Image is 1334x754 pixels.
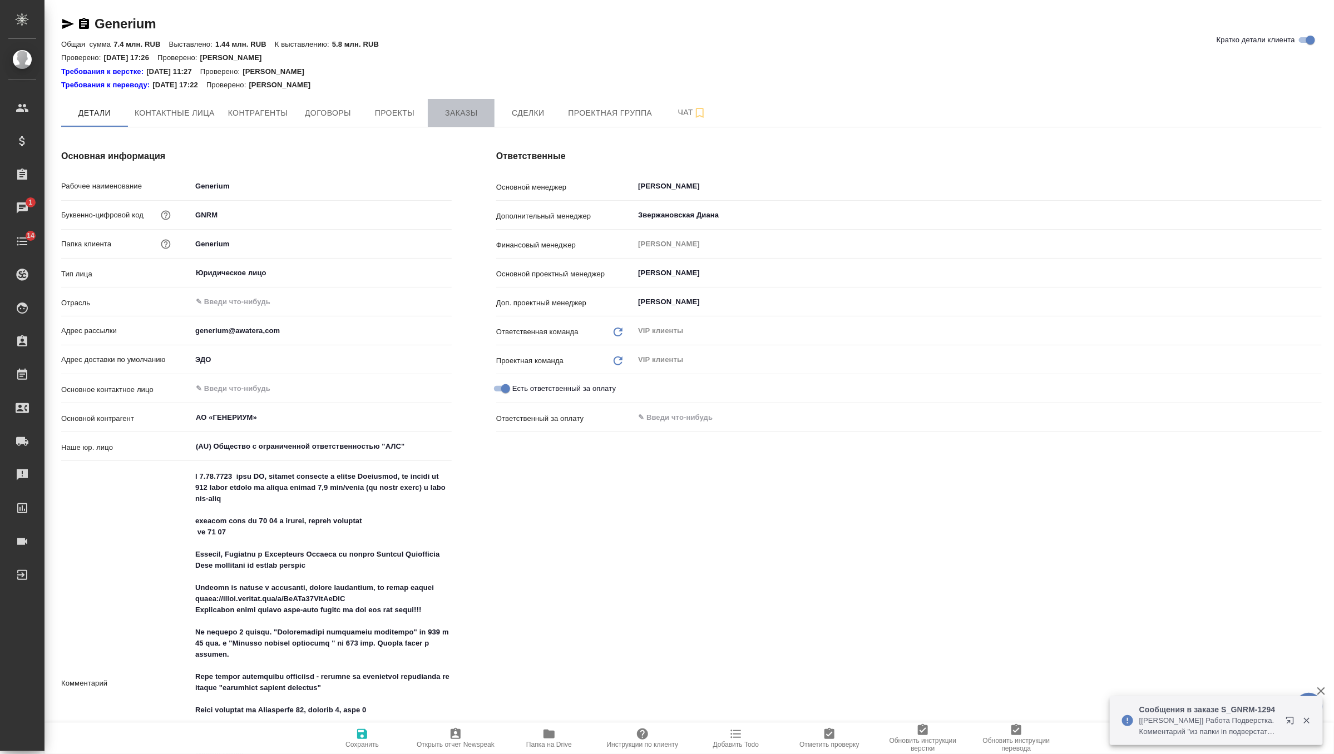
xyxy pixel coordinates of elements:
[61,413,191,424] p: Основной контрагент
[799,741,859,748] span: Отметить проверку
[689,723,783,754] button: Добавить Todo
[446,301,448,303] button: Open
[61,80,152,91] a: Требования к переводу:
[61,17,75,31] button: Скопировать ссылку для ЯМессенджера
[169,40,215,48] p: Выставлено:
[434,106,488,120] span: Заказы
[345,741,379,748] span: Сохранить
[332,40,387,48] p: 5.8 млн. RUB
[249,80,319,91] p: [PERSON_NAME]
[417,741,495,748] span: Открыть отчет Newspeak
[135,106,215,120] span: Контактные лица
[446,445,448,448] button: Open
[496,269,634,280] p: Основной проектный менеджер
[1316,272,1318,274] button: Open
[61,384,191,395] p: Основное контактное лицо
[783,723,876,754] button: Отметить проверку
[501,106,555,120] span: Сделки
[1139,704,1278,715] p: Сообщения в заказе S_GNRM-1294
[200,66,243,77] p: Проверено:
[22,197,39,208] span: 1
[512,383,616,394] span: Есть ответственный за оплату
[104,53,158,62] p: [DATE] 17:26
[496,326,579,338] p: Ответственная команда
[61,325,191,336] p: Адрес рассылки
[159,237,173,251] button: Название для папки на drive. Если его не заполнить, мы не сможем создать папку для клиента
[61,210,144,221] p: Буквенно-цифровой код
[159,208,173,222] button: Нужен для формирования номера заказа/сделки
[1279,710,1306,736] button: Открыть в новой вкладке
[496,413,584,424] p: Ответственный за оплату
[228,106,288,120] span: Контрагенты
[61,678,191,689] p: Комментарий
[526,741,572,748] span: Папка на Drive
[61,269,191,280] p: Тип лица
[191,207,452,223] input: ✎ Введи что-нибудь
[368,106,421,120] span: Проекты
[61,239,111,250] p: Папка клиента
[61,40,113,48] p: Общая сумма
[20,230,41,241] span: 14
[3,227,42,255] a: 14
[876,723,970,754] button: Обновить инструкции верстки
[195,382,411,395] input: ✎ Введи что-нибудь
[157,53,200,62] p: Проверено:
[113,40,169,48] p: 7.4 млн. RUB
[77,17,91,31] button: Скопировать ссылку
[1316,301,1318,303] button: Open
[61,150,452,163] h4: Основная информация
[496,150,1322,163] h4: Ответственные
[607,741,679,748] span: Инструкции по клиенту
[446,388,448,390] button: Open
[206,80,249,91] p: Проверено:
[191,351,452,368] input: ✎ Введи что-нибудь
[596,723,689,754] button: Инструкции по клиенту
[637,411,1281,424] input: ✎ Введи что-нибудь
[446,416,448,419] button: Open
[693,106,706,120] svg: Подписаться
[883,737,963,752] span: Обновить инструкции верстки
[301,106,354,120] span: Договоры
[243,66,313,77] p: [PERSON_NAME]
[446,272,448,274] button: Open
[152,80,206,91] p: [DATE] 17:22
[1316,214,1318,216] button: Open
[496,182,634,193] p: Основной менеджер
[713,741,759,748] span: Добавить Todo
[496,355,564,366] p: Проектная команда
[146,66,200,77] p: [DATE] 11:27
[95,16,156,31] a: Generium
[970,723,1063,754] button: Обновить инструкции перевода
[61,80,152,91] div: Нажми, чтобы открыть папку с инструкцией
[191,323,452,339] input: ✎ Введи что-нибудь
[496,211,634,222] p: Дополнительный менеджер
[496,297,634,309] p: Доп. проектный менеджер
[1139,715,1278,737] p: [[PERSON_NAME]] Работа Подверстка. Комментарий "из папки in подверстать и исправить по разметке о...
[976,737,1056,752] span: Обновить инструкции перевода
[195,295,411,309] input: ✎ Введи что-нибудь
[61,297,191,309] p: Отрасль
[200,53,270,62] p: [PERSON_NAME]
[191,236,452,252] input: ✎ Введи что-нибудь
[1295,716,1318,726] button: Закрыть
[68,106,121,120] span: Детали
[409,723,502,754] button: Открыть отчет Newspeak
[665,106,719,120] span: Чат
[275,40,332,48] p: К выставлению:
[3,194,42,222] a: 1
[1316,416,1318,419] button: Open
[1217,34,1295,46] span: Кратко детали клиента
[568,106,652,120] span: Проектная группа
[1316,185,1318,187] button: Open
[502,723,596,754] button: Папка на Drive
[191,178,452,194] input: ✎ Введи что-нибудь
[1295,693,1323,721] button: 🙏
[61,66,146,77] a: Требования к верстке:
[61,181,191,192] p: Рабочее наименование
[215,40,275,48] p: 1.44 млн. RUB
[496,240,634,251] p: Финансовый менеджер
[315,723,409,754] button: Сохранить
[61,354,191,365] p: Адрес доставки по умолчанию
[61,53,104,62] p: Проверено:
[61,442,191,453] p: Наше юр. лицо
